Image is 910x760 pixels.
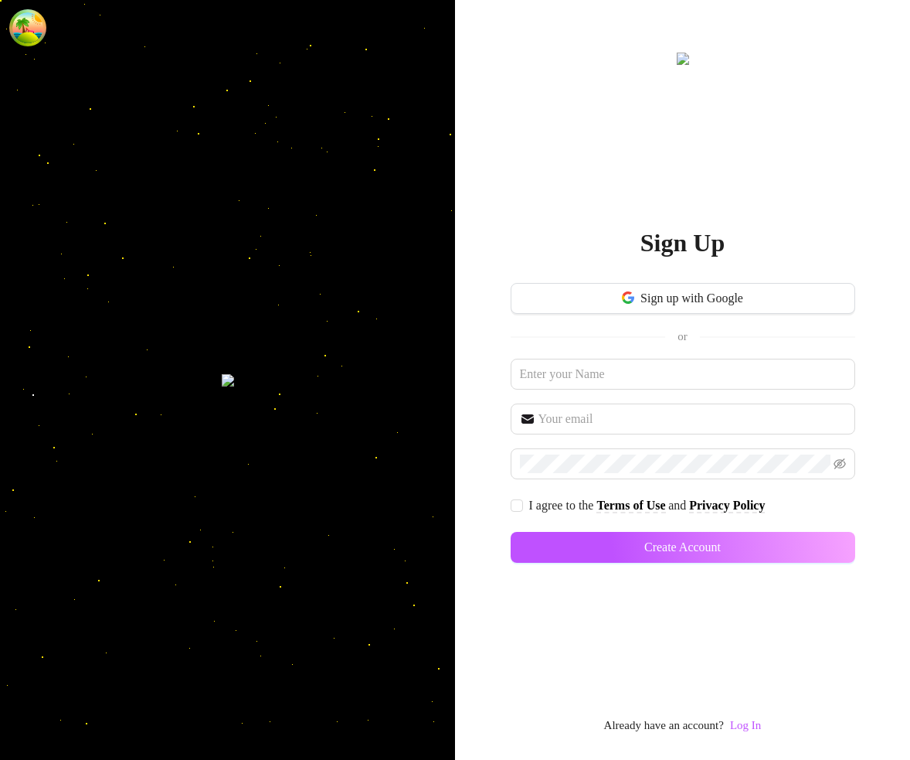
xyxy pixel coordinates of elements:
[604,717,724,735] span: Already have an account?
[529,499,597,512] span: I agree to the
[511,532,855,563] button: Create Account
[677,53,689,65] img: logo.svg
[511,359,855,390] input: Enter your Name
[730,717,761,735] a: Log In
[511,283,855,314] button: Sign up with Google
[644,540,721,554] span: Create Account
[596,499,665,512] strong: Terms of Use
[640,291,743,305] span: Sign up with Google
[538,410,846,428] input: Your email
[730,719,761,731] a: Log In
[640,227,725,259] h2: Sign Up
[12,12,43,43] button: Open Tanstack query devtools
[689,499,765,512] strong: Privacy Policy
[677,330,688,343] span: or
[834,458,846,470] span: eye-invisible
[689,499,765,513] a: Privacy Policy
[668,499,689,512] span: and
[222,374,234,387] img: signup-background.svg
[596,499,665,513] a: Terms of Use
